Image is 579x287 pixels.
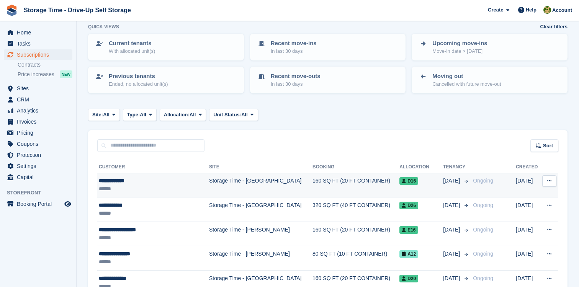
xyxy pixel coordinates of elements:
a: Clear filters [540,23,568,31]
span: All [140,111,146,119]
td: Storage Time - [PERSON_NAME] [209,246,312,271]
td: 80 SQ FT (10 FT CONTAINER) [312,246,399,271]
a: Price increases NEW [18,70,72,78]
span: Account [552,7,572,14]
span: All [103,111,110,119]
span: Storefront [7,189,76,197]
a: menu [4,150,72,160]
p: In last 30 days [271,80,321,88]
span: Subscriptions [17,49,63,60]
button: Unit Status: All [209,109,258,121]
p: Current tenants [109,39,155,48]
p: With allocated unit(s) [109,47,155,55]
th: Allocation [399,161,443,173]
a: menu [4,38,72,49]
a: menu [4,127,72,138]
span: Pricing [17,127,63,138]
span: Sort [543,142,553,150]
a: Moving out Cancelled with future move-out [412,67,567,93]
a: Storage Time - Drive-Up Self Storage [21,4,134,16]
span: [DATE] [443,250,461,258]
span: Help [526,6,536,14]
span: Protection [17,150,63,160]
a: menu [4,83,72,94]
a: menu [4,27,72,38]
span: All [241,111,248,119]
span: Allocation: [164,111,190,119]
a: menu [4,172,72,183]
span: Capital [17,172,63,183]
span: Unit Status: [213,111,241,119]
p: Ended, no allocated unit(s) [109,80,168,88]
p: Move-in date > [DATE] [432,47,487,55]
th: Booking [312,161,399,173]
a: Recent move-ins In last 30 days [251,34,405,60]
span: [DATE] [443,274,461,282]
td: Storage Time - [PERSON_NAME] [209,222,312,246]
p: Moving out [432,72,501,81]
span: Invoices [17,116,63,127]
span: Create [488,6,503,14]
button: Site: All [88,109,120,121]
span: Ongoing [473,227,493,233]
a: menu [4,199,72,209]
a: Recent move-outs In last 30 days [251,67,405,93]
button: Type: All [123,109,157,121]
span: Booking Portal [17,199,63,209]
span: E16 [399,226,418,234]
a: menu [4,94,72,105]
span: Ongoing [473,275,493,281]
th: Tenancy [443,161,470,173]
a: Preview store [63,199,72,209]
td: [DATE] [516,222,540,246]
span: [DATE] [443,201,461,209]
td: 160 SQ FT (20 FT CONTAINER) [312,222,399,246]
a: Contracts [18,61,72,68]
td: [DATE] [516,173,540,197]
span: Site: [92,111,103,119]
span: CRM [17,94,63,105]
img: stora-icon-8386f47178a22dfd0bd8f6a31ec36ba5ce8667c1dd55bd0f319d3a0aa187defe.svg [6,5,18,16]
span: D26 [399,202,418,209]
span: Ongoing [473,202,493,208]
th: Created [516,161,540,173]
th: Customer [97,161,209,173]
span: Sites [17,83,63,94]
span: Home [17,27,63,38]
div: NEW [60,70,72,78]
a: menu [4,49,72,60]
p: Upcoming move-ins [432,39,487,48]
a: Previous tenants Ended, no allocated unit(s) [89,67,243,93]
span: [DATE] [443,177,461,185]
a: Current tenants With allocated unit(s) [89,34,243,60]
a: menu [4,105,72,116]
span: [DATE] [443,226,461,234]
span: A12 [399,250,418,258]
td: Storage Time - [GEOGRAPHIC_DATA] [209,197,312,222]
p: In last 30 days [271,47,317,55]
span: Tasks [17,38,63,49]
th: Site [209,161,312,173]
p: Recent move-ins [271,39,317,48]
a: menu [4,139,72,149]
p: Recent move-outs [271,72,321,81]
td: 320 SQ FT (40 FT CONTAINER) [312,197,399,222]
td: 160 SQ FT (20 FT CONTAINER) [312,173,399,197]
span: Type: [127,111,140,119]
span: Settings [17,161,63,171]
a: Upcoming move-ins Move-in date > [DATE] [412,34,567,60]
span: Ongoing [473,251,493,257]
button: Allocation: All [160,109,206,121]
img: Zain Sarwar [543,6,551,14]
td: [DATE] [516,197,540,222]
span: Price increases [18,71,54,78]
a: menu [4,116,72,127]
p: Previous tenants [109,72,168,81]
span: All [190,111,196,119]
p: Cancelled with future move-out [432,80,501,88]
span: Ongoing [473,178,493,184]
span: D20 [399,275,418,282]
span: Coupons [17,139,63,149]
a: menu [4,161,72,171]
td: Storage Time - [GEOGRAPHIC_DATA] [209,173,312,197]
